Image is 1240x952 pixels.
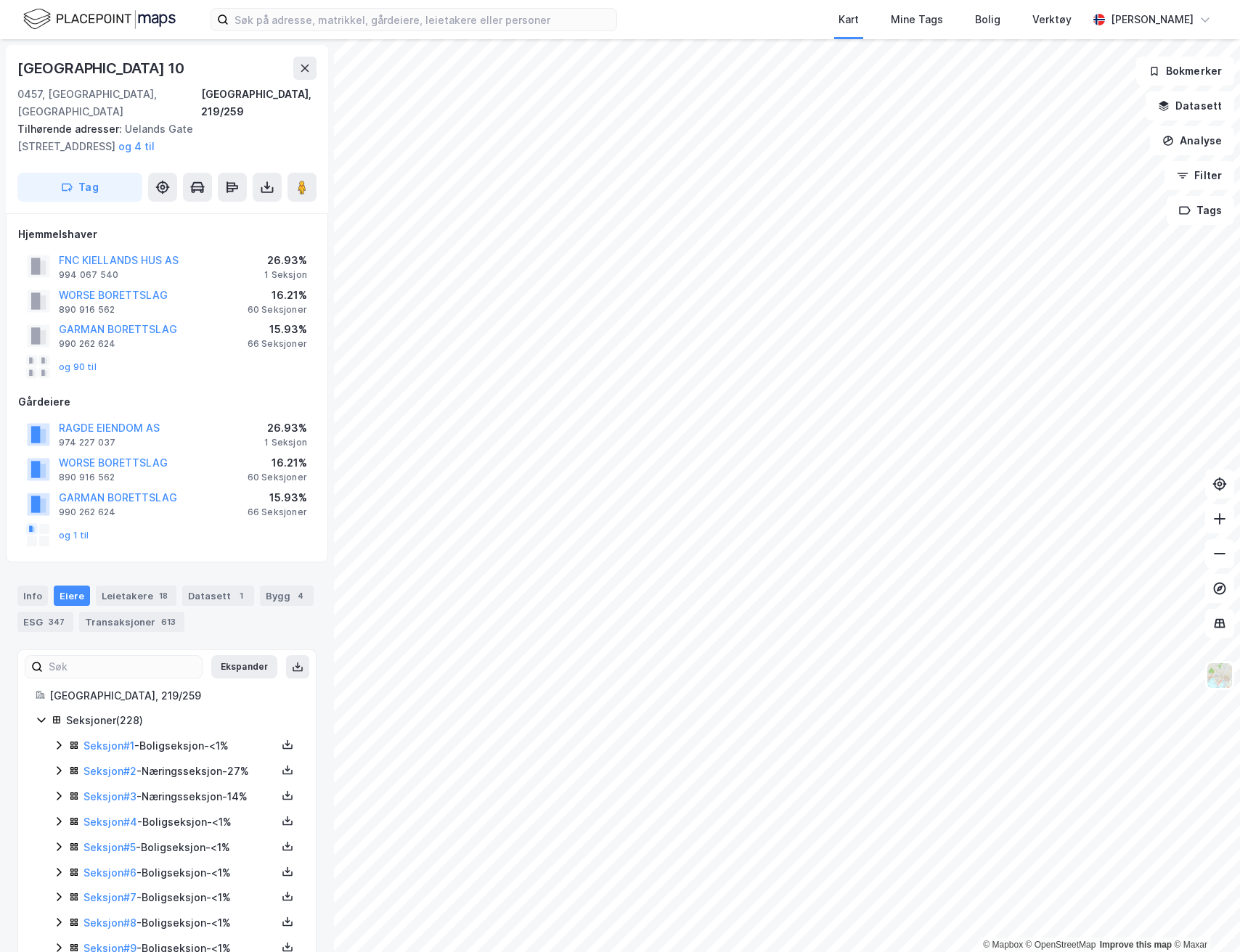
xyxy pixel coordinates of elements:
div: 16.21% [248,287,307,304]
a: Seksjon#4 [83,816,137,828]
img: Z [1206,662,1233,689]
div: 990 262 624 [59,338,115,350]
div: [PERSON_NAME] [1111,11,1194,28]
input: Søk på adresse, matrikkel, gårdeiere, leietakere eller personer [229,9,616,30]
div: Eiere [54,586,90,606]
div: 26.93% [264,252,307,269]
div: - Boligseksjon - <1% [83,864,277,882]
div: Hjemmelshaver [18,226,316,243]
div: 26.93% [264,419,307,437]
div: [GEOGRAPHIC_DATA], 219/259 [201,86,317,120]
a: Seksjon#1 [83,739,134,752]
div: Kart [839,11,859,28]
a: Seksjon#5 [83,841,136,853]
div: 18 [156,588,171,603]
div: 15.93% [248,489,307,506]
div: 16.21% [248,454,307,472]
div: 60 Seksjoner [248,304,307,316]
a: Mapbox [983,940,1023,950]
a: Seksjon#7 [83,891,136,903]
div: Seksjoner ( 228 ) [66,712,298,729]
div: 66 Seksjoner [248,338,307,350]
div: [GEOGRAPHIC_DATA] 10 [17,57,187,80]
a: Seksjon#3 [83,790,136,803]
img: logo.f888ab2527a4732fd821a326f86c7f29.svg [23,7,176,32]
div: 4 [293,588,308,603]
div: ESG [17,612,73,632]
div: 1 [234,588,248,603]
div: Verktøy [1032,11,1072,28]
div: 60 Seksjoner [248,472,307,483]
div: 890 916 562 [59,304,115,316]
div: 994 067 540 [59,269,118,281]
div: Transaksjoner [79,612,184,632]
div: - Boligseksjon - <1% [83,914,277,932]
div: 15.93% [248,321,307,338]
div: 0457, [GEOGRAPHIC_DATA], [GEOGRAPHIC_DATA] [17,86,201,120]
iframe: Chat Widget [1167,882,1240,952]
div: Uelands Gate [STREET_ADDRESS] [17,120,305,155]
div: Kontrollprogram for chat [1167,882,1240,952]
div: 613 [158,615,179,629]
div: - Boligseksjon - <1% [83,813,277,831]
input: Søk [43,656,202,678]
div: [GEOGRAPHIC_DATA], 219/259 [49,687,298,705]
div: - Boligseksjon - <1% [83,889,277,906]
div: 990 262 624 [59,506,115,518]
a: Seksjon#8 [83,916,136,929]
div: Bolig [975,11,1000,28]
button: Tags [1167,196,1234,225]
div: 890 916 562 [59,472,115,483]
div: Datasett [182,586,254,606]
div: 1 Seksjon [264,437,307,448]
button: Datasett [1146,91,1234,120]
div: 66 Seksjoner [248,506,307,518]
div: - Boligseksjon - <1% [83,737,277,755]
div: 974 227 037 [59,437,115,448]
div: - Næringsseksjon - 27% [83,763,277,780]
a: OpenStreetMap [1026,940,1096,950]
div: 347 [46,615,68,629]
div: Leietakere [96,586,176,606]
div: 1 Seksjon [264,269,307,281]
div: Info [17,586,48,606]
button: Filter [1164,161,1234,190]
a: Seksjon#6 [83,866,136,879]
button: Ekspander [211,655,277,678]
div: Bygg [260,586,314,606]
button: Analyse [1150,126,1234,155]
button: Tag [17,173,142,202]
div: - Næringsseksjon - 14% [83,788,277,805]
span: Tilhørende adresser: [17,123,125,135]
a: Improve this map [1100,940,1172,950]
a: Seksjon#2 [83,765,136,777]
div: - Boligseksjon - <1% [83,839,277,856]
div: Gårdeiere [18,393,316,411]
div: Mine Tags [891,11,943,28]
button: Bokmerker [1136,57,1234,86]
